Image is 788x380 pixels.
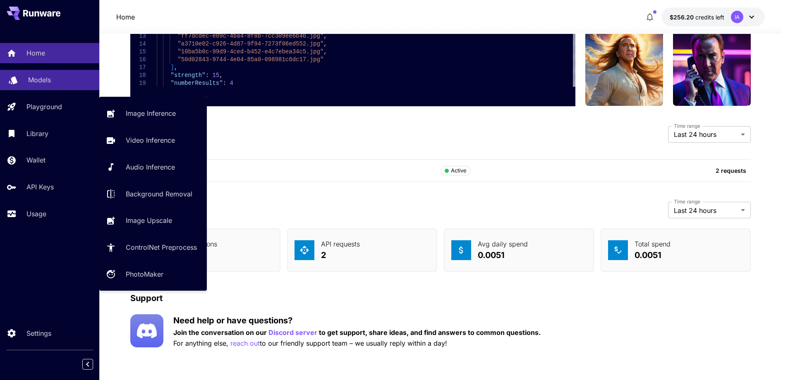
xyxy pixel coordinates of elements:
[695,14,724,21] span: credits left
[126,242,197,252] p: ControlNet Preprocess
[230,338,260,349] p: reach out
[116,12,135,22] nav: breadcrumb
[171,72,206,79] span: "strength"
[99,210,207,231] a: Image Upscale
[177,48,323,55] span: "10ba5b0c-99d9-4ced-b452-e4c7ebea34c5.jpg"
[99,103,207,124] a: Image Inference
[635,239,671,249] p: Total spend
[323,33,327,39] span: ,
[126,135,175,145] p: Video Inference
[478,239,528,249] p: Avg daily spend
[99,237,207,258] a: ControlNet Preprocess
[177,41,323,47] span: "a3710e02-c926-4d87-9f94-7273f06ed552.jpg"
[445,167,467,175] div: Active
[563,166,746,175] p: 2 requests
[89,357,99,372] div: Collapse sidebar
[674,198,700,205] label: Time range
[323,48,327,55] span: ,
[26,182,54,192] p: API Keys
[26,209,46,219] p: Usage
[26,102,62,112] p: Playground
[323,41,327,47] span: ,
[219,72,223,79] span: ,
[171,80,223,86] span: "numberResults"
[116,12,135,22] p: Home
[82,359,93,370] button: Collapse sidebar
[26,129,48,139] p: Library
[126,215,172,225] p: Image Upscale
[126,269,163,279] p: PhotoMaker
[223,80,226,86] span: :
[173,338,541,349] p: For anything else, to our friendly support team – we usually reply within a day!
[731,11,743,23] div: IA
[478,249,528,261] p: 0.0051
[130,79,146,87] div: 19
[177,33,323,39] span: "ff7dcdec-e09c-4ba4-8f8b-7cc309ee6b46.jpg"
[268,327,317,338] p: Discord server
[99,264,207,284] a: PhotoMaker
[174,64,177,71] span: ,
[130,32,146,40] div: 13
[173,314,541,327] p: Need help or have questions?
[661,7,765,26] button: $256.19959
[635,249,671,261] p: 0.0051
[135,166,441,175] p: AI Website
[585,28,663,106] img: man rwre long hair, enjoying sun and wind` - Style: `Fantasy art
[99,157,207,177] a: Audio Inference
[177,56,323,63] span: "50d02843-9744-4e04-85a0-098981c6dc17.jpg"
[674,122,700,129] label: Time range
[130,72,146,79] div: 18
[230,80,233,86] span: 4
[673,28,751,106] img: closeup man rwre on the phone, wearing a suit
[28,75,51,85] p: Models
[130,56,146,64] div: 16
[126,189,192,199] p: Background Removal
[99,184,207,204] a: Background Removal
[206,72,209,79] span: :
[173,327,541,338] p: Join the conversation on our to get support, share ideas, and find answers to common questions.
[674,206,738,215] span: Last 24 hours
[130,64,146,72] div: 17
[126,108,176,118] p: Image Inference
[130,40,146,48] div: 14
[670,14,695,21] span: $256.20
[26,48,45,58] p: Home
[130,292,163,304] p: Support
[26,328,51,338] p: Settings
[321,239,360,249] p: API requests
[130,48,146,56] div: 15
[321,249,360,261] p: 2
[670,13,724,22] div: $256.19959
[171,64,174,71] span: ]
[99,130,207,151] a: Video Inference
[126,162,175,172] p: Audio Inference
[212,72,219,79] span: 15
[26,155,46,165] p: Wallet
[674,129,738,139] span: Last 24 hours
